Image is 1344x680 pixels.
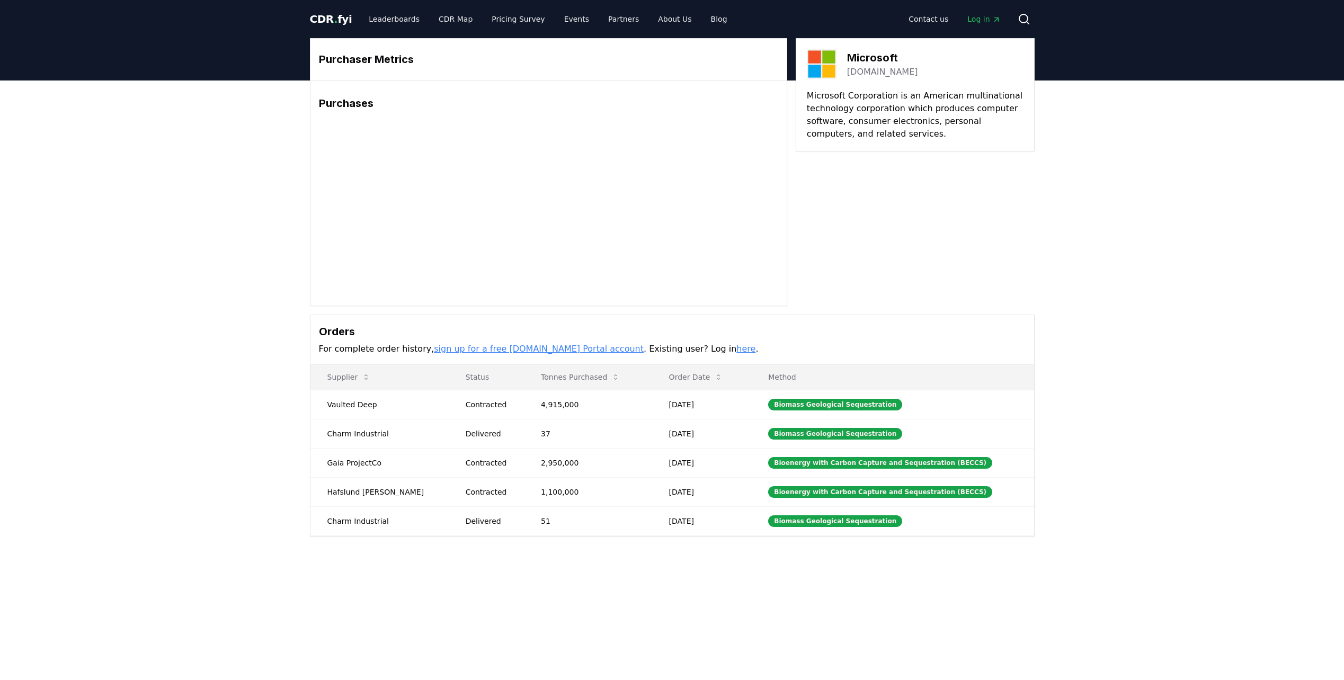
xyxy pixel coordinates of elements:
div: Contracted [466,487,515,497]
button: Supplier [319,366,379,388]
img: Microsoft-logo [807,49,836,79]
div: Contracted [466,458,515,468]
a: CDR Map [430,10,481,29]
td: 51 [524,506,652,535]
nav: Main [360,10,735,29]
a: sign up for a free [DOMAIN_NAME] Portal account [434,344,644,354]
td: 1,100,000 [524,477,652,506]
a: Partners [600,10,647,29]
h3: Purchaser Metrics [319,51,778,67]
div: Delivered [466,428,515,439]
p: Method [760,372,1025,382]
button: Tonnes Purchased [532,366,628,388]
td: [DATE] [652,448,752,477]
nav: Main [900,10,1009,29]
a: About Us [649,10,700,29]
a: here [736,344,755,354]
a: Pricing Survey [483,10,553,29]
td: [DATE] [652,419,752,448]
a: Log in [959,10,1009,29]
td: [DATE] [652,506,752,535]
h3: Orders [319,324,1026,339]
h3: Purchases [319,95,778,111]
div: Contracted [466,399,515,410]
a: Leaderboards [360,10,428,29]
div: Delivered [466,516,515,526]
span: Log in [967,14,1000,24]
a: Blog [702,10,736,29]
p: Microsoft Corporation is an American multinational technology corporation which produces computer... [807,90,1023,140]
div: Biomass Geological Sequestration [768,428,902,440]
span: CDR fyi [310,13,352,25]
td: Charm Industrial [310,419,449,448]
td: 4,915,000 [524,390,652,419]
p: For complete order history, . Existing user? Log in . [319,343,1026,355]
button: Order Date [661,366,732,388]
td: 2,950,000 [524,448,652,477]
div: Biomass Geological Sequestration [768,399,902,410]
a: [DOMAIN_NAME] [847,66,918,78]
div: Bioenergy with Carbon Capture and Sequestration (BECCS) [768,486,992,498]
td: 37 [524,419,652,448]
td: [DATE] [652,390,752,419]
td: Vaulted Deep [310,390,449,419]
span: . [334,13,337,25]
div: Bioenergy with Carbon Capture and Sequestration (BECCS) [768,457,992,469]
div: Biomass Geological Sequestration [768,515,902,527]
a: CDR.fyi [310,12,352,26]
td: Hafslund [PERSON_NAME] [310,477,449,506]
h3: Microsoft [847,50,918,66]
td: Gaia ProjectCo [310,448,449,477]
p: Status [457,372,515,382]
a: Events [556,10,598,29]
td: [DATE] [652,477,752,506]
td: Charm Industrial [310,506,449,535]
a: Contact us [900,10,957,29]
